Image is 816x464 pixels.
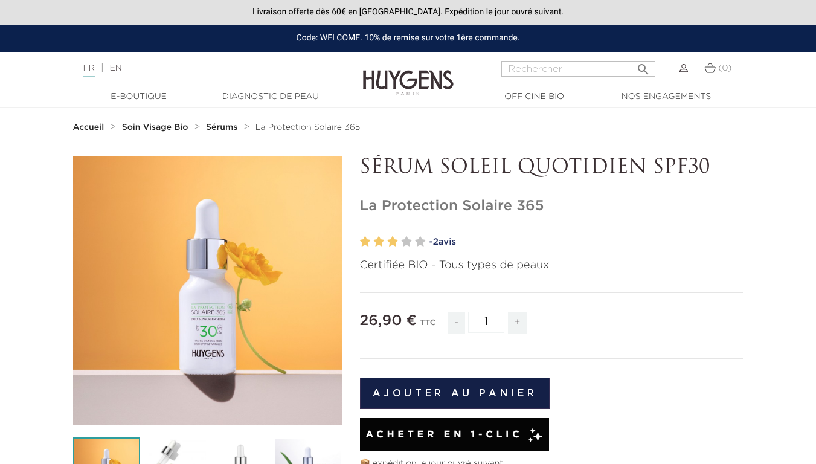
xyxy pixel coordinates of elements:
input: Quantité [468,312,504,333]
span: + [508,312,527,333]
a: E-Boutique [79,91,199,103]
h1: La Protection Solaire 365 [360,198,744,215]
a: -2avis [429,233,744,251]
button:  [632,57,654,74]
div: | [77,61,331,76]
a: Officine Bio [474,91,595,103]
img: Huygens [363,51,454,97]
p: SÉRUM SOLEIL QUOTIDIEN SPF30 [360,156,744,179]
span: 2 [433,237,439,246]
div: TTC [420,310,435,343]
a: Soin Visage Bio [122,123,191,132]
label: 5 [415,233,426,251]
input: Rechercher [501,61,655,77]
a: Accueil [73,123,107,132]
a: FR [83,64,95,77]
a: Sérums [206,123,240,132]
a: Diagnostic de peau [210,91,331,103]
span: (0) [718,64,731,72]
label: 2 [373,233,384,251]
p: Certifiée BIO - Tous types de peaux [360,257,744,274]
label: 4 [401,233,412,251]
span: - [448,312,465,333]
a: La Protection Solaire 365 [255,123,360,132]
button: Ajouter au panier [360,378,550,409]
strong: Sérums [206,123,237,132]
i:  [636,59,651,73]
a: EN [109,64,121,72]
a: Nos engagements [606,91,727,103]
label: 1 [360,233,371,251]
strong: Accueil [73,123,104,132]
span: 26,90 € [360,314,417,328]
label: 3 [387,233,398,251]
strong: Soin Visage Bio [122,123,188,132]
